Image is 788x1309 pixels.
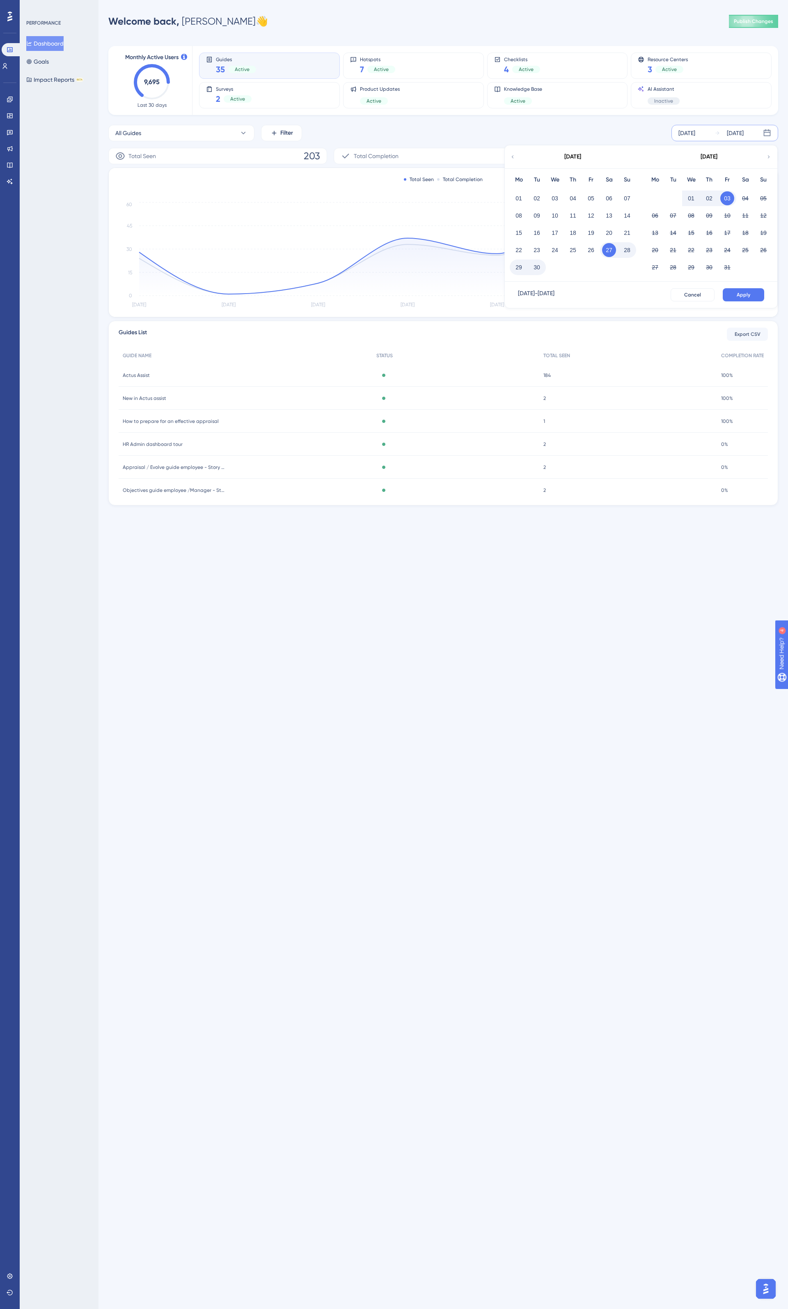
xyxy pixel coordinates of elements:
button: Export CSV [727,328,768,341]
button: 18 [738,226,752,240]
div: PERFORMANCE [26,20,61,26]
button: 14 [620,209,634,223]
button: 16 [530,226,544,240]
button: 23 [530,243,544,257]
button: 11 [738,209,752,223]
button: 29 [512,260,526,274]
button: Cancel [671,288,715,301]
div: We [546,175,564,185]
span: How to prepare for an effective appraisal [123,418,219,425]
span: Monthly Active Users [125,53,179,62]
tspan: 45 [127,223,132,229]
tspan: [DATE] [222,302,236,308]
button: 25 [738,243,752,257]
div: Mo [510,175,528,185]
div: Mo [646,175,664,185]
button: 07 [620,191,634,205]
span: 2 [543,464,546,471]
button: 14 [666,226,680,240]
button: 05 [756,191,770,205]
button: 22 [512,243,526,257]
span: 100% [721,395,733,402]
button: 21 [666,243,680,257]
button: 27 [648,260,662,274]
button: 08 [512,209,526,223]
span: Product Updates [360,86,400,92]
span: 1 [543,418,545,425]
div: 4 [57,4,60,11]
button: 22 [684,243,698,257]
button: 04 [738,191,752,205]
button: 06 [648,209,662,223]
span: Welcome back, [108,15,179,27]
span: Surveys [216,86,252,92]
div: Fr [718,175,736,185]
span: Active [511,98,525,104]
span: AI Assistant [648,86,680,92]
button: 17 [548,226,562,240]
span: Apply [737,292,750,298]
div: Tu [664,175,682,185]
div: [DATE] [701,152,717,162]
span: Guides List [119,328,147,341]
span: New in Actus assist [123,395,166,402]
span: 0% [721,464,728,471]
button: 12 [584,209,598,223]
button: 17 [720,226,734,240]
button: 30 [702,260,716,274]
div: Total Seen [404,176,434,183]
span: 3 [648,64,652,75]
tspan: [DATE] [311,302,325,308]
text: 9,695 [144,78,160,86]
span: 100% [721,372,733,379]
button: 19 [756,226,770,240]
span: 203 [304,149,320,163]
span: Cancel [684,292,701,298]
span: 2 [216,93,220,105]
button: 28 [620,243,634,257]
tspan: [DATE] [132,302,146,308]
button: 24 [548,243,562,257]
div: Su [754,175,772,185]
span: 184 [543,372,551,379]
button: 23 [702,243,716,257]
span: Active [367,98,381,104]
div: Fr [582,175,600,185]
span: 7 [360,64,364,75]
span: 0% [721,487,728,494]
button: Publish Changes [729,15,778,28]
span: 2 [543,487,546,494]
button: 04 [566,191,580,205]
span: Guides [216,56,256,62]
button: 20 [602,226,616,240]
div: Th [700,175,718,185]
span: Filter [280,128,293,138]
span: GUIDE NAME [123,352,151,359]
span: Objectives guide employee /Manager - Story Contracting [123,487,225,494]
span: Knowledge Base [504,86,542,92]
span: All Guides [115,128,141,138]
span: Actus Assist [123,372,150,379]
button: Goals [26,54,49,69]
span: Resource Centers [648,56,688,62]
span: Active [374,66,389,73]
button: 02 [702,191,716,205]
span: Need Help? [19,2,51,12]
span: Last 30 days [137,102,167,108]
button: 25 [566,243,580,257]
button: 15 [512,226,526,240]
div: Tu [528,175,546,185]
span: 2 [543,395,546,402]
tspan: [DATE] [401,302,415,308]
span: 4 [504,64,509,75]
span: HR Admin dashboard tour [123,441,183,448]
span: Publish Changes [734,18,773,25]
button: Dashboard [26,36,64,51]
span: Total Completion [354,151,399,161]
tspan: 60 [126,202,132,207]
span: Hotspots [360,56,395,62]
button: 13 [602,209,616,223]
button: 11 [566,209,580,223]
span: TOTAL SEEN [543,352,570,359]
